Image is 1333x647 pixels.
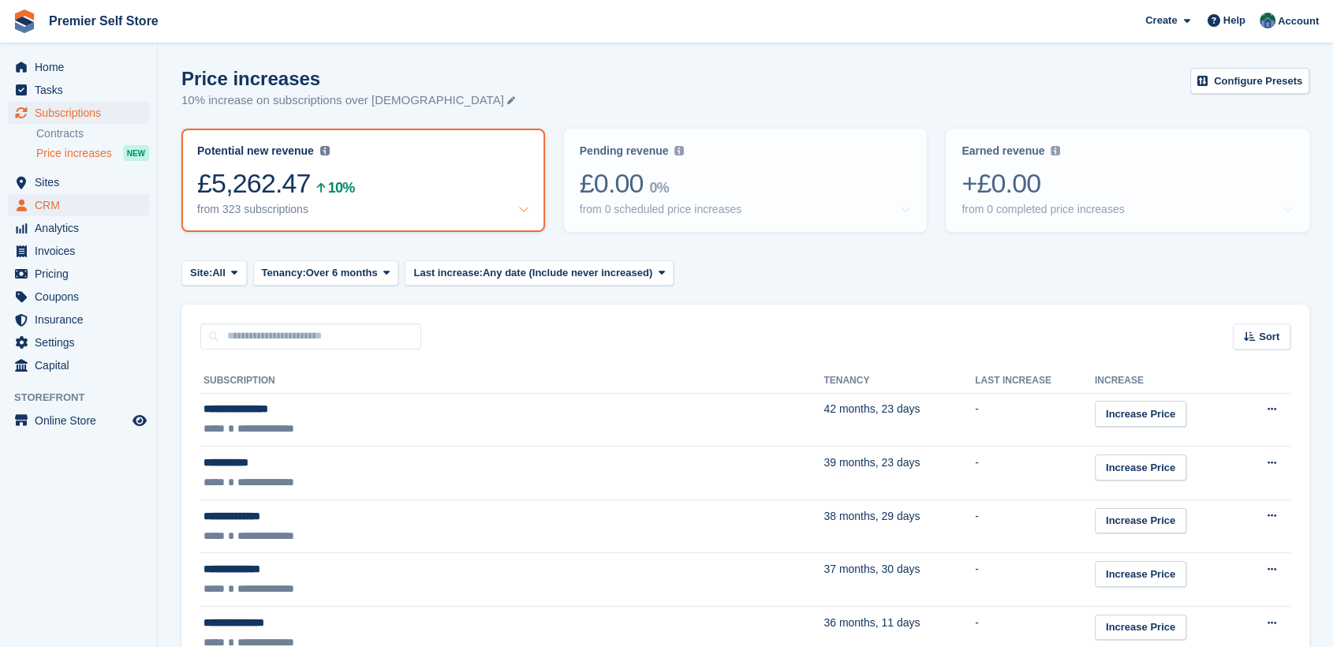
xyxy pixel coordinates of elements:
th: Last increase [975,368,1095,394]
a: Increase Price [1095,561,1186,587]
a: menu [8,263,149,285]
span: 42 months, 23 days [823,402,920,415]
span: Storefront [14,390,157,406]
a: Premier Self Store [43,8,165,34]
a: Contracts [36,126,149,141]
div: Potential new revenue [197,144,314,158]
a: Price increases NEW [36,144,149,162]
span: Sites [35,171,129,193]
img: stora-icon-8386f47178a22dfd0bd8f6a31ec36ba5ce8667c1dd55bd0f319d3a0aa187defe.svg [13,9,36,33]
a: menu [8,286,149,308]
a: menu [8,194,149,216]
a: Increase Price [1095,508,1186,534]
span: 39 months, 23 days [823,456,920,469]
div: NEW [123,145,149,161]
span: Price increases [36,146,112,161]
a: menu [8,171,149,193]
a: menu [8,56,149,78]
div: 10% [328,182,354,193]
a: menu [8,102,149,124]
span: Online Store [35,410,129,432]
span: CRM [35,194,129,216]
span: Site: [190,265,212,281]
span: All [212,265,226,281]
div: Pending revenue [580,144,669,158]
span: 38 months, 29 days [823,510,920,522]
div: from 0 scheduled price increases [580,203,741,216]
a: menu [8,79,149,101]
button: Last increase: Any date (Include never increased) [405,260,673,286]
a: menu [8,410,149,432]
div: from 323 subscriptions [197,203,308,216]
span: Tasks [35,79,129,101]
span: Coupons [35,286,129,308]
span: Over 6 months [306,265,378,281]
div: +£0.00 [961,167,1294,200]
span: Help [1223,13,1245,28]
a: menu [8,240,149,262]
button: Tenancy: Over 6 months [253,260,399,286]
th: Subscription [200,368,823,394]
div: £0.00 [580,167,912,200]
span: Subscriptions [35,102,129,124]
span: Settings [35,331,129,353]
span: Capital [35,354,129,376]
th: Tenancy [823,368,975,394]
span: Home [35,56,129,78]
img: icon-info-grey-7440780725fd019a000dd9b08b2336e03edf1995a4989e88bcd33f0948082b44.svg [674,146,684,155]
a: Increase Price [1095,454,1186,481]
a: menu [8,309,149,331]
span: Last increase: [413,265,482,281]
span: Create [1145,13,1177,28]
div: 0% [650,182,669,193]
div: Earned revenue [961,144,1044,158]
a: Increase Price [1095,615,1186,641]
span: Insurance [35,309,129,331]
a: Configure Presets [1190,68,1309,94]
td: - [975,499,1095,553]
h1: Price increases [181,68,515,89]
img: icon-info-grey-7440780725fd019a000dd9b08b2336e03edf1995a4989e88bcd33f0948082b44.svg [1051,146,1060,155]
span: Account [1278,13,1319,29]
a: Preview store [130,411,149,430]
a: menu [8,331,149,353]
a: Increase Price [1095,401,1186,427]
a: Earned revenue +£0.00 from 0 completed price increases [946,129,1309,232]
a: menu [8,354,149,376]
span: Pricing [35,263,129,285]
button: Site: All [181,260,247,286]
span: Analytics [35,217,129,239]
p: 10% increase on subscriptions over [DEMOGRAPHIC_DATA] [181,92,515,110]
div: from 0 completed price increases [961,203,1124,216]
img: Jo Granger [1260,13,1275,28]
span: Sort [1259,329,1279,345]
span: Tenancy: [262,265,306,281]
th: Increase [1095,368,1238,394]
div: £5,262.47 [197,167,529,200]
td: - [975,393,1095,447]
a: Pending revenue £0.00 0% from 0 scheduled price increases [564,129,928,232]
a: Potential new revenue £5,262.47 10% from 323 subscriptions [181,129,545,232]
span: 37 months, 30 days [823,563,920,575]
span: Invoices [35,240,129,262]
a: menu [8,217,149,239]
td: - [975,447,1095,500]
span: 36 months, 11 days [823,616,920,629]
img: icon-info-grey-7440780725fd019a000dd9b08b2336e03edf1995a4989e88bcd33f0948082b44.svg [320,146,330,155]
td: - [975,553,1095,607]
span: Any date (Include never increased) [483,265,652,281]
